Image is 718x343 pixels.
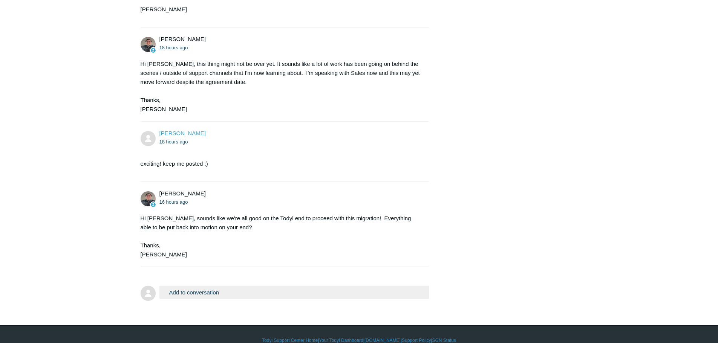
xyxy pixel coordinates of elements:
[159,139,188,145] time: 08/19/2025, 17:03
[141,5,422,14] p: [PERSON_NAME]
[159,45,188,50] time: 08/19/2025, 16:51
[159,36,206,42] span: Matt Robinson
[159,190,206,197] span: Matt Robinson
[159,130,206,136] span: Nick Luyckx
[159,286,429,299] button: Add to conversation
[159,130,206,136] a: [PERSON_NAME]
[141,214,422,259] div: Hi [PERSON_NAME], sounds like we're all good on the Todyl end to proceed with this migration! Eve...
[141,159,422,168] p: exciting! keep me posted :)
[141,59,422,114] div: Hi [PERSON_NAME], this thing might not be over yet. It sounds like a lot of work has been going o...
[159,199,188,205] time: 08/19/2025, 19:20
